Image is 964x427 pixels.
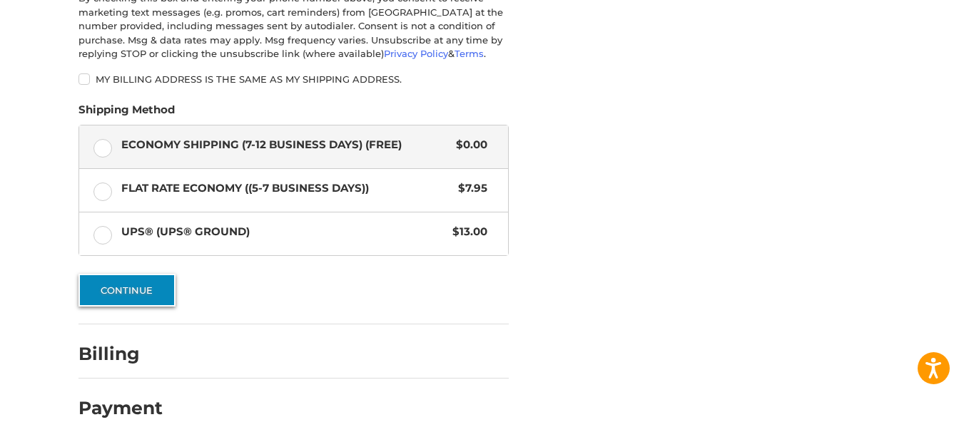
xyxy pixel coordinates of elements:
[78,73,509,85] label: My billing address is the same as my shipping address.
[445,224,487,240] span: $13.00
[121,224,446,240] span: UPS® (UPS® Ground)
[451,180,487,197] span: $7.95
[384,48,448,59] a: Privacy Policy
[121,180,452,197] span: Flat Rate Economy ((5-7 Business Days))
[78,274,176,307] button: Continue
[78,343,162,365] h2: Billing
[449,137,487,153] span: $0.00
[78,397,163,419] h2: Payment
[846,389,964,427] iframe: Google Customer Reviews
[78,102,175,125] legend: Shipping Method
[121,137,450,153] span: Economy Shipping (7-12 Business Days) (Free)
[455,48,484,59] a: Terms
